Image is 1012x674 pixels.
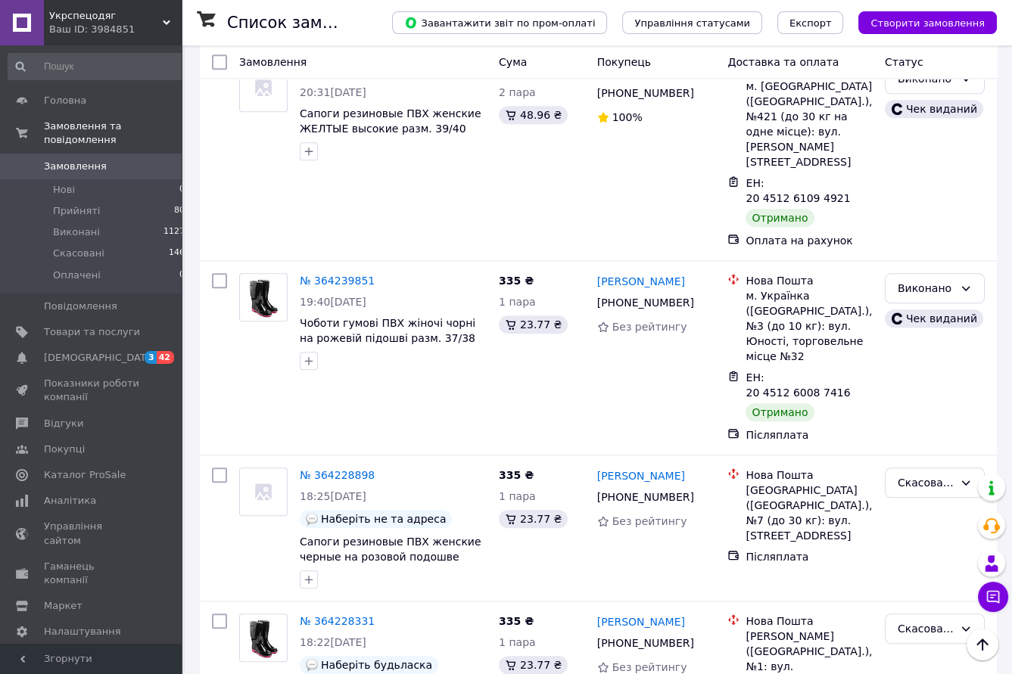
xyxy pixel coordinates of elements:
span: 1 пара [499,490,536,502]
span: Показники роботи компанії [44,377,140,404]
div: [PHONE_NUMBER] [594,486,697,508]
div: м. Українка ([GEOGRAPHIC_DATA].), №3 (до 10 кг): вул. Юності, торговельне місце №32 [746,288,872,364]
span: 100% [612,111,643,123]
div: 23.77 ₴ [499,315,568,334]
span: 1 пара [499,636,536,648]
img: :speech_balloon: [306,659,318,671]
button: Експорт [777,11,844,34]
div: м. [GEOGRAPHIC_DATA] ([GEOGRAPHIC_DATA].), №421 (до 30 кг на одне місце): вул. [PERSON_NAME][STRE... [746,79,872,169]
span: ЕН: 20 4512 6109 4921 [746,177,850,204]
span: ЕН: 20 4512 6008 7416 [746,371,850,399]
a: № 364239851 [300,275,375,287]
span: Без рейтингу [612,515,687,527]
div: [PHONE_NUMBER] [594,632,697,654]
span: 146 [169,247,185,260]
span: Укрспецодяг [49,9,163,23]
span: 18:22[DATE] [300,636,366,648]
span: Відгуки [44,417,83,430]
span: Доставка та оплата [727,56,839,68]
span: Статус [885,56,923,68]
div: [GEOGRAPHIC_DATA] ([GEOGRAPHIC_DATA].), №7 (до 30 кг): вул. [STREET_ADDRESS] [746,483,872,543]
span: 18:25[DATE] [300,490,366,502]
span: 335 ₴ [499,469,534,481]
span: Управління сайтом [44,520,140,547]
h1: Список замовлень [227,14,381,32]
div: Чек виданий [885,309,983,328]
div: Нова Пошта [746,273,872,288]
a: № 364228331 [300,615,375,627]
span: Нові [53,183,75,197]
span: Без рейтингу [612,321,687,333]
a: Фото товару [239,64,288,112]
div: Скасовано [898,474,954,491]
a: Сапоги резиновые ПВХ женские ЖЕЛТЫЕ высокие разм. 39/40 (стелька 25,9см) [300,107,481,150]
img: :speech_balloon: [306,513,318,525]
span: Замовлення [239,56,307,68]
div: Виконано [898,70,954,87]
div: Оплата на рахунок [746,233,872,248]
span: Замовлення та повідомлення [44,120,182,147]
span: Замовлення [44,160,107,173]
div: Отримано [746,403,814,421]
button: Управління статусами [622,11,762,34]
span: 1 пара [499,296,536,308]
div: Післяплата [746,427,872,443]
span: 80 [174,204,185,218]
span: Оплачені [53,269,101,282]
span: Товари та послуги [44,325,140,339]
span: Наберіть не та адреса [321,513,446,525]
span: Експорт [789,17,832,29]
a: Створити замовлення [843,16,997,28]
span: Скасовані [53,247,104,260]
span: Наберіть будьласка [321,659,432,671]
span: 42 [157,351,174,364]
button: Створити замовлення [858,11,997,34]
div: Післяплата [746,549,872,564]
a: [PERSON_NAME] [597,468,685,483]
div: [PHONE_NUMBER] [594,82,697,104]
div: Чек виданий [885,100,983,118]
button: Чат з покупцем [978,582,1008,612]
span: Аналітика [44,494,96,508]
div: Нова Пошта [746,613,872,629]
span: 3 [145,351,157,364]
span: 335 ₴ [499,275,534,287]
a: [PERSON_NAME] [597,614,685,629]
div: 23.77 ₴ [499,656,568,674]
div: Ваш ID: 3984851 [49,23,182,36]
div: [PHONE_NUMBER] [594,292,697,313]
span: 335 ₴ [499,615,534,627]
a: Чоботи гумові ПВХ жіночі чорні на рожевій підошві разм. 37/38 високі [300,317,475,359]
a: [PERSON_NAME] [597,274,685,289]
button: Завантажити звіт по пром-оплаті [392,11,607,34]
span: Прийняті [53,204,100,218]
span: Покупець [597,56,651,68]
div: Виконано [898,280,954,297]
a: № 364228898 [300,469,375,481]
span: Покупці [44,443,85,456]
div: 48.96 ₴ [499,106,568,124]
span: 20:31[DATE] [300,86,366,98]
div: Нова Пошта [746,467,872,483]
div: 23.77 ₴ [499,510,568,528]
img: Фото товару [244,614,282,661]
span: Головна [44,94,86,107]
span: Без рейтингу [612,661,687,673]
span: Управління статусами [634,17,750,29]
span: Налаштування [44,625,121,638]
img: Фото товару [244,274,282,321]
span: [DEMOGRAPHIC_DATA] [44,351,156,365]
a: Фото товару [239,273,288,321]
span: Гаманець компанії [44,560,140,587]
span: 1127 [163,225,185,239]
span: Повідомлення [44,300,117,313]
span: 2 пара [499,86,536,98]
button: Наверх [967,629,998,660]
span: Cума [499,56,527,68]
span: Маркет [44,599,83,613]
span: 19:40[DATE] [300,296,366,308]
a: Сапоги резиновые ПВХ женские черные на розовой подошве разм. 36/37 (устілка 23,8см) [300,536,481,578]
